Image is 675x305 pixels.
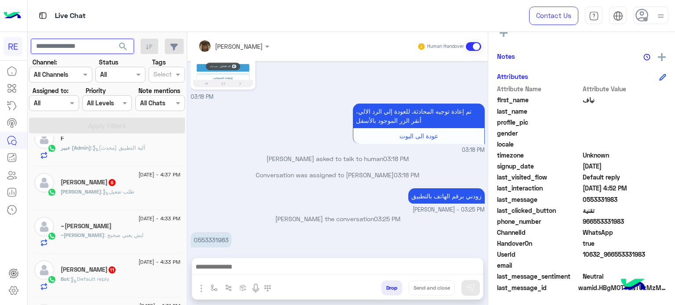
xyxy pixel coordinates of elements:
[225,284,232,291] img: Trigger scenario
[583,161,667,171] span: 2024-09-22T10:39:30.553Z
[583,172,667,182] span: Default reply
[497,206,581,215] span: last_clicked_button
[221,280,236,295] button: Trigger scenario
[210,284,218,291] img: select flow
[497,72,528,80] h6: Attributes
[61,144,91,151] span: عبير (Admin)
[394,171,419,179] span: 03:18 PM
[583,239,667,248] span: true
[37,10,48,21] img: tab
[191,154,485,163] p: [PERSON_NAME] asked to talk to human
[497,140,581,149] span: locale
[585,7,602,25] a: tab
[4,37,22,56] div: RE
[69,276,109,282] span: : Default reply
[47,144,56,153] img: WhatsApp
[191,232,232,248] p: 17/8/2025, 4:52 PM
[47,188,56,197] img: WhatsApp
[61,135,64,142] h5: F
[583,228,667,237] span: 2
[497,107,581,116] span: last_name
[618,270,649,301] img: hulul-logo.png
[250,283,261,294] img: send voice note
[374,215,400,222] span: 03:25 PM
[497,239,581,248] span: HandoverOn
[658,53,666,61] img: add
[109,179,116,186] span: 6
[578,283,666,292] span: wamid.HBgMOTY2NTUzMzMxOTgzFQIAEhggNzE4NUE2OEVBMUI5RTFDNUI2QkI1RTZERkM4MUNFMzcA
[497,272,581,281] span: last_message_sentiment
[613,11,623,21] img: tab
[583,272,667,281] span: 0
[497,283,577,292] span: last_message_id
[381,280,402,295] button: Drop
[497,161,581,171] span: signup_date
[34,217,54,237] img: defaultAdmin.png
[207,280,221,295] button: select flow
[497,195,581,204] span: last_message
[399,132,438,140] span: عودة الى البوت
[529,7,578,25] a: Contact Us
[583,84,667,93] span: Attribute Value
[497,84,581,93] span: Attribute Name
[497,217,581,226] span: phone_number
[583,206,667,215] span: تقنية
[583,195,667,204] span: 0553331983
[101,188,134,195] span: : طلب تفعيل
[34,173,54,193] img: defaultAdmin.png
[61,266,116,273] h5: أبو مشاري
[383,155,409,162] span: 03:18 PM
[497,172,581,182] span: last_visited_flow
[655,11,666,22] img: profile
[497,52,515,60] h6: Notes
[583,140,667,149] span: null
[152,69,172,81] div: Select
[33,86,69,95] label: Assigned to:
[55,10,86,22] p: Live Chat
[61,276,69,282] span: Bot
[408,188,485,204] p: 17/8/2025, 3:25 PM
[61,222,112,230] h5: ~يوسف مالك
[191,214,485,223] p: [PERSON_NAME] the conversation
[61,179,116,186] h5: عادل
[196,283,207,294] img: send attachment
[497,118,581,127] span: profile_pic
[118,41,128,52] span: search
[583,217,667,226] span: 966553331983
[112,39,134,57] button: search
[497,151,581,160] span: timezone
[497,261,581,270] span: email
[497,129,581,138] span: gender
[497,95,581,104] span: first_name
[589,11,599,21] img: tab
[583,129,667,138] span: null
[413,206,485,214] span: [PERSON_NAME] - 03:25 PM
[61,188,101,195] span: [PERSON_NAME]
[91,144,145,151] span: : آلية التطبيق (محدث)
[191,93,214,100] span: 03:18 PM
[643,54,650,61] img: notes
[236,280,250,295] button: create order
[34,129,54,149] img: defaultAdmin.png
[99,57,118,67] label: Status
[264,285,271,292] img: make a call
[138,171,180,179] span: [DATE] - 4:37 PM
[191,170,485,179] p: Conversation was assigned to [PERSON_NAME]
[497,250,581,259] span: UserId
[33,57,57,67] label: Channel:
[497,183,581,193] span: last_interaction
[427,43,464,50] small: Human Handover
[152,57,166,67] label: Tags
[47,232,56,240] img: WhatsApp
[583,183,667,193] span: 2025-08-17T13:52:58.9Z
[104,232,143,238] span: ايش يعني صحيح
[583,151,667,160] span: Unknown
[29,118,185,133] button: Apply Filters
[138,86,180,95] label: Note mentions
[409,280,455,295] button: Send and close
[583,261,667,270] span: null
[583,250,667,259] span: 10632_966553331983
[138,258,180,266] span: [DATE] - 4:33 PM
[466,283,475,292] img: send message
[34,260,54,280] img: defaultAdmin.png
